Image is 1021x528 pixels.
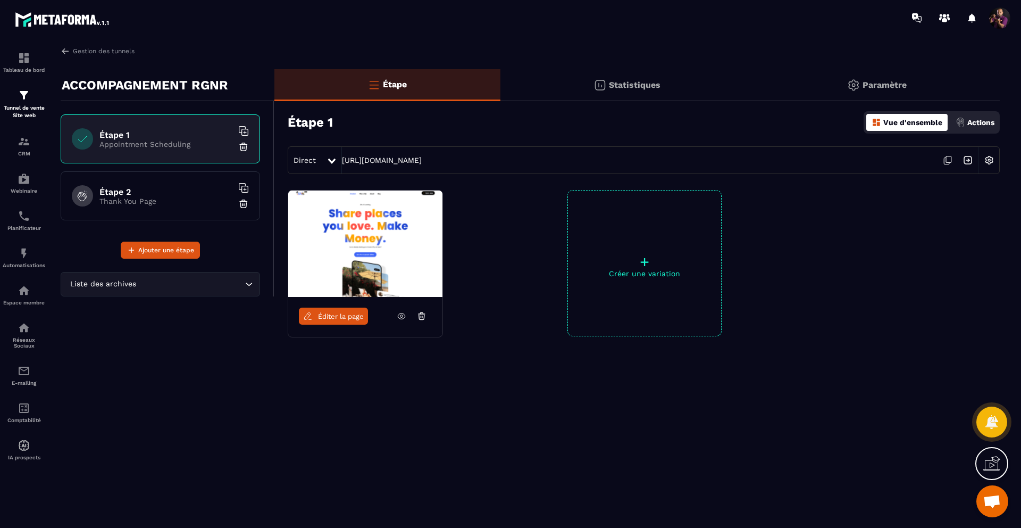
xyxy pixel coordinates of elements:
span: Direct [294,156,316,164]
img: scheduler [18,210,30,222]
a: Gestion des tunnels [61,46,135,56]
img: trash [238,142,249,152]
span: Ajouter une étape [138,245,194,255]
img: formation [18,135,30,148]
img: automations [18,247,30,260]
p: Thank You Page [99,197,232,205]
img: accountant [18,402,30,415]
img: formation [18,52,30,64]
p: CRM [3,151,45,156]
a: formationformationCRM [3,127,45,164]
a: [URL][DOMAIN_NAME] [342,156,422,164]
h6: Étape 1 [99,130,232,140]
img: image [288,191,442,297]
div: Search for option [61,272,260,296]
h3: Étape 1 [288,115,333,130]
p: Réseaux Sociaux [3,337,45,349]
img: automations [18,284,30,297]
a: social-networksocial-networkRéseaux Sociaux [3,313,45,357]
a: accountantaccountantComptabilité [3,394,45,431]
a: Éditer la page [299,308,368,325]
p: Automatisations [3,262,45,268]
p: Vue d'ensemble [883,118,942,127]
img: bars-o.4a397970.svg [367,78,380,91]
a: formationformationTunnel de vente Site web [3,81,45,127]
p: Tunnel de vente Site web [3,104,45,119]
img: social-network [18,321,30,334]
a: schedulerschedulerPlanificateur [3,202,45,239]
h6: Étape 2 [99,187,232,197]
p: Espace membre [3,300,45,306]
p: Créer une variation [568,269,721,278]
a: emailemailE-mailing [3,357,45,394]
span: Éditer la page [318,312,364,320]
p: Étape [383,79,407,89]
img: trash [238,199,249,209]
p: Statistiques [609,80,660,90]
a: automationsautomationsEspace membre [3,276,45,313]
a: automationsautomationsWebinaire [3,164,45,202]
span: Liste des archives [68,278,138,290]
p: Comptabilité [3,417,45,423]
img: formation [18,89,30,102]
img: actions.d6e523a2.png [956,118,965,127]
a: automationsautomationsAutomatisations [3,239,45,276]
p: Tableau de bord [3,67,45,73]
img: arrow-next.bcc2205e.svg [958,150,978,170]
p: E-mailing [3,380,45,386]
p: Planificateur [3,225,45,231]
img: email [18,365,30,377]
p: Paramètre [863,80,907,90]
p: IA prospects [3,455,45,460]
p: ACCOMPAGNEMENT RGNR [62,75,228,96]
p: Webinaire [3,188,45,194]
input: Search for option [138,278,242,290]
div: Ouvrir le chat [976,485,1008,517]
p: Actions [967,118,994,127]
img: arrow [61,46,70,56]
img: setting-w.858f3a88.svg [979,150,999,170]
img: automations [18,439,30,452]
img: stats.20deebd0.svg [593,79,606,92]
img: dashboard-orange.40269519.svg [872,118,881,127]
img: logo [15,10,111,29]
img: automations [18,172,30,185]
p: Appointment Scheduling [99,140,232,148]
p: + [568,254,721,269]
a: formationformationTableau de bord [3,44,45,81]
button: Ajouter une étape [121,242,200,259]
img: setting-gr.5f69749f.svg [847,79,860,92]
